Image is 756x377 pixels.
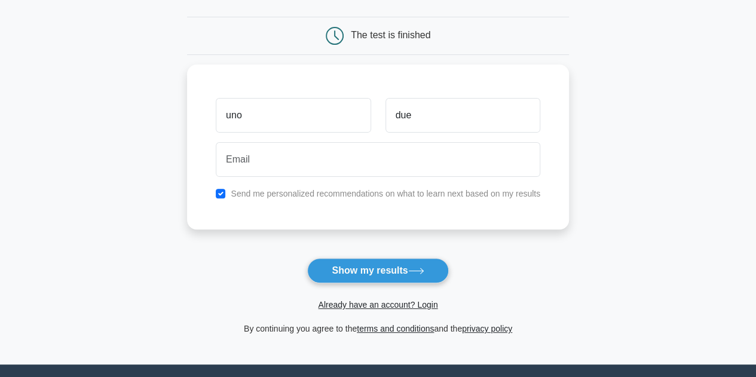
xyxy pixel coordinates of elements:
[307,258,448,283] button: Show my results
[216,98,371,133] input: First name
[462,324,512,333] a: privacy policy
[216,142,540,177] input: Email
[318,300,437,309] a: Already have an account? Login
[357,324,434,333] a: terms and conditions
[231,189,540,198] label: Send me personalized recommendations on what to learn next based on my results
[351,30,430,40] div: The test is finished
[385,98,540,133] input: Last name
[180,321,576,336] div: By continuing you agree to the and the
